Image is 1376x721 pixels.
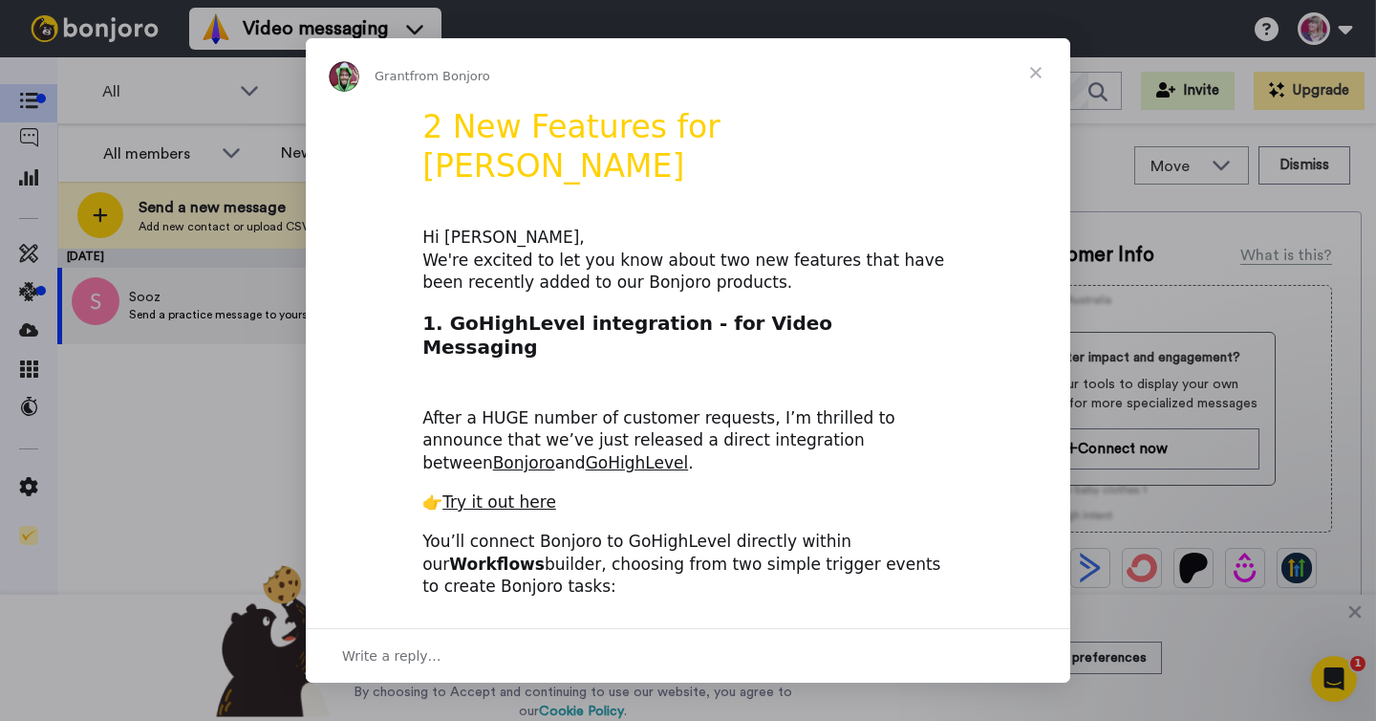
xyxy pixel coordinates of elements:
div: 👉 [422,492,954,514]
div: Hi [PERSON_NAME], We're excited to let you know about two new features that have been recently ad... [422,227,954,295]
span: from Bonjoro [410,69,490,83]
div: After a HUGE number of customer requests, I’m thrilled to announce that we’ve just released a dir... [422,384,954,475]
span: Close [1001,38,1070,107]
span: Write a reply… [342,644,441,668]
b: Workflows [449,555,545,574]
h1: 2 New Features for [PERSON_NAME] [422,108,954,198]
img: Profile image for Grant [329,61,359,92]
div: You’ll connect Bonjoro to GoHighLevel directly within our builder, choosing from two simple trigg... [422,531,954,599]
a: Try it out here [442,492,556,512]
span: Grant [375,69,410,83]
div: Open conversation and reply [306,628,1070,683]
a: GoHighLevel [586,453,689,472]
a: Bonjoro [493,453,555,472]
h2: 1. GoHighLevel integration - for Video Messaging [422,311,954,370]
